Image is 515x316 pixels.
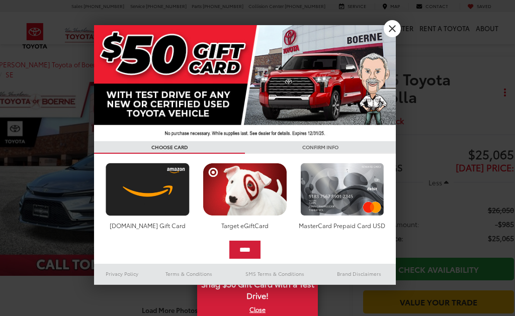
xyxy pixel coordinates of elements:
[94,141,245,154] h3: CHOOSE CARD
[227,268,322,280] a: SMS Terms & Conditions
[322,268,396,280] a: Brand Disclaimers
[94,268,150,280] a: Privacy Policy
[94,25,396,141] img: 42635_top_851395.jpg
[200,163,289,216] img: targetcard.png
[245,141,396,154] h3: CONFIRM INFO
[150,268,227,280] a: Terms & Conditions
[103,163,192,216] img: amazoncard.png
[198,273,317,304] span: Snag $50 Gift Card with a Test Drive!
[298,163,387,216] img: mastercard.png
[298,221,387,230] div: MasterCard Prepaid Card USD
[103,221,192,230] div: [DOMAIN_NAME] Gift Card
[200,221,289,230] div: Target eGiftCard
